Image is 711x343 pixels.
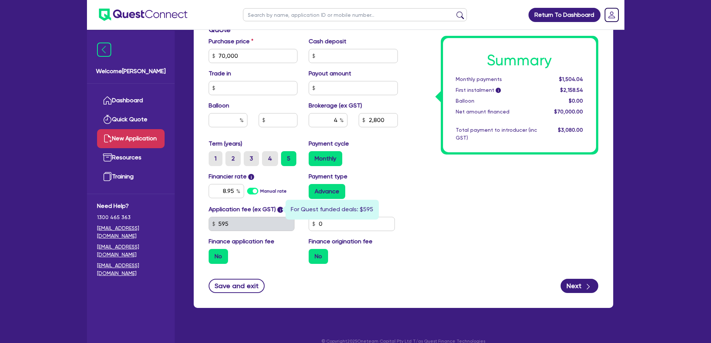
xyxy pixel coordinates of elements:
div: Monthly payments [450,75,543,83]
label: Application fee (ex GST) [209,205,276,214]
img: quest-connect-logo-blue [99,9,187,21]
a: Dropdown toggle [602,5,621,25]
label: Monthly [309,151,342,166]
label: No [309,249,328,264]
a: Training [97,167,165,186]
label: Finance origination fee [309,237,372,246]
label: Term (years) [209,139,242,148]
div: Balloon [450,97,543,105]
button: Next [561,279,598,293]
a: [EMAIL_ADDRESS][DOMAIN_NAME] [97,224,165,240]
label: Cash deposit [309,37,346,46]
label: Purchase price [209,37,253,46]
a: Quick Quote [97,110,165,129]
label: Payment type [309,172,347,181]
label: 5 [281,151,296,166]
div: Net amount financed [450,108,543,116]
a: Dashboard [97,91,165,110]
span: i [496,88,501,93]
label: Advance [309,184,345,199]
img: icon-menu-close [97,43,111,57]
img: quick-quote [103,115,112,124]
a: New Application [97,129,165,148]
a: [EMAIL_ADDRESS][DOMAIN_NAME] [97,262,165,277]
img: resources [103,153,112,162]
span: $2,158.54 [560,87,583,93]
a: Resources [97,148,165,167]
span: i [248,174,254,180]
label: Payout amount [309,69,351,78]
label: Financier rate [209,172,255,181]
img: training [103,172,112,181]
span: Welcome [PERSON_NAME] [96,67,166,76]
label: 3 [244,151,259,166]
span: $0.00 [569,98,583,104]
label: Payment cycle [309,139,349,148]
a: Return To Dashboard [528,8,601,22]
span: $70,000.00 [554,109,583,115]
button: Save and exit [209,279,265,293]
h1: Summary [456,52,583,69]
label: 4 [262,151,278,166]
div: Total payment to introducer (inc GST) [450,126,543,142]
label: Brokerage (ex GST) [309,101,362,110]
label: Manual rate [260,188,287,194]
span: $3,080.00 [558,127,583,133]
span: Need Help? [97,202,165,211]
label: Trade in [209,69,231,78]
label: No [209,249,228,264]
a: [EMAIL_ADDRESS][DOMAIN_NAME] [97,243,165,259]
label: 2 [225,151,241,166]
div: First instalment [450,86,543,94]
label: Finance application fee [209,237,274,246]
span: 1300 465 363 [97,213,165,221]
label: 1 [209,151,222,166]
span: $1,504.04 [559,76,583,82]
label: Balloon [209,101,229,110]
img: new-application [103,134,112,143]
div: For Quest funded deals: $595 [286,200,379,219]
span: i [277,207,283,213]
input: Search by name, application ID or mobile number... [243,8,467,21]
